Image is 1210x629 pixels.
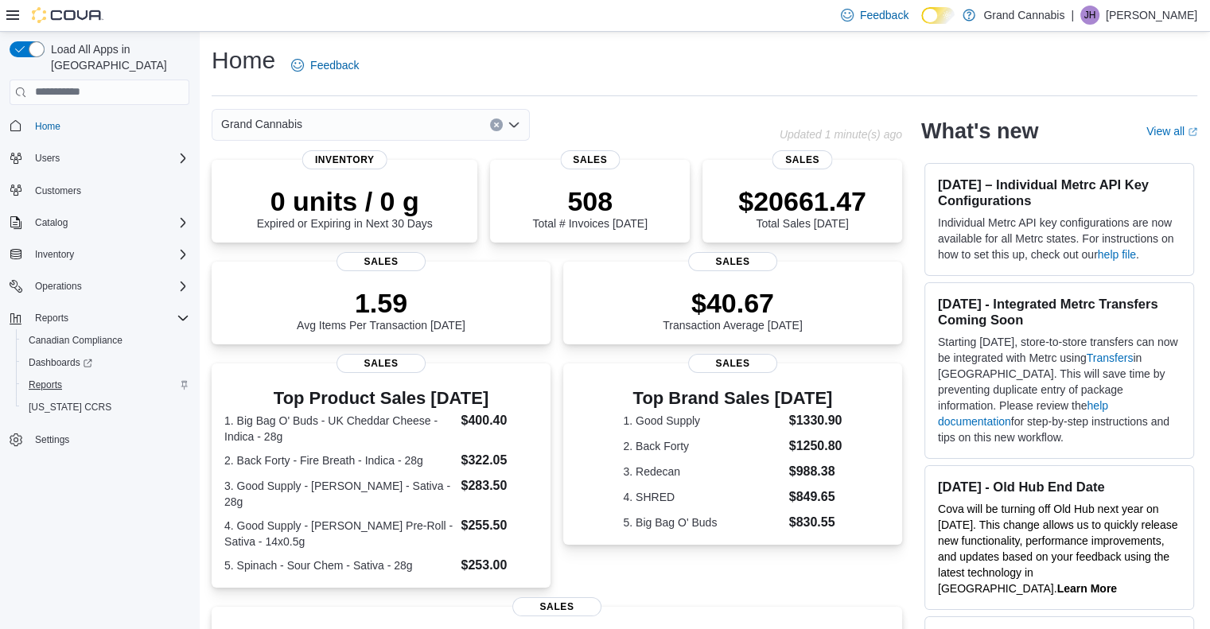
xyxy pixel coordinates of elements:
h1: Home [212,45,275,76]
span: Sales [772,150,832,169]
nav: Complex example [10,108,189,493]
dd: $849.65 [789,487,842,507]
button: Reports [3,307,196,329]
a: Customers [29,181,88,200]
button: Inventory [29,245,80,264]
dd: $322.05 [461,451,537,470]
button: Operations [29,277,88,296]
img: Cova [32,7,103,23]
h3: [DATE] - Old Hub End Date [938,479,1181,495]
dt: 3. Good Supply - [PERSON_NAME] - Sativa - 28g [224,478,454,510]
span: Reports [35,312,68,324]
span: [US_STATE] CCRS [29,401,111,414]
p: 508 [532,185,647,217]
div: Total Sales [DATE] [738,185,866,230]
dd: $1250.80 [789,437,842,456]
input: Dark Mode [921,7,955,24]
span: Grand Cannabis [221,115,302,134]
span: Inventory [35,248,74,261]
p: Updated 1 minute(s) ago [780,128,902,141]
span: Users [35,152,60,165]
dd: $1330.90 [789,411,842,430]
a: Reports [22,375,68,394]
span: Customers [35,184,81,197]
p: | [1071,6,1074,25]
dt: 4. Good Supply - [PERSON_NAME] Pre-Roll - Sativa - 14x0.5g [224,518,454,549]
dd: $988.38 [789,462,842,481]
div: Avg Items Per Transaction [DATE] [297,287,465,332]
span: Cova will be turning off Old Hub next year on [DATE]. This change allows us to quickly release ne... [938,503,1177,595]
span: JH [1084,6,1096,25]
button: Catalog [29,213,74,232]
dd: $283.50 [461,476,537,495]
a: Learn More [1056,582,1116,595]
dt: 1. Big Bag O' Buds - UK Cheddar Cheese - Indica - 28g [224,413,454,445]
span: Settings [29,429,189,449]
dd: $255.50 [461,516,537,535]
dd: $253.00 [461,556,537,575]
h3: [DATE] - Integrated Metrc Transfers Coming Soon [938,296,1181,328]
span: Catalog [29,213,189,232]
dt: 1. Good Supply [623,413,782,429]
a: Feedback [285,49,365,81]
span: Reports [29,379,62,391]
dd: $400.40 [461,411,537,430]
span: Dark Mode [921,24,922,25]
button: Clear input [490,118,503,131]
span: Sales [688,252,777,271]
div: Jack Huitema [1080,6,1099,25]
span: Inventory [302,150,387,169]
div: Expired or Expiring in Next 30 Days [257,185,433,230]
h2: What's new [921,118,1038,144]
dt: 4. SHRED [623,489,782,505]
p: [PERSON_NAME] [1106,6,1197,25]
button: Open list of options [508,118,520,131]
span: Home [35,120,60,133]
span: Reports [29,309,189,328]
div: Total # Invoices [DATE] [532,185,647,230]
span: Sales [688,354,777,373]
span: Feedback [310,57,359,73]
a: Dashboards [22,353,99,372]
button: Reports [16,374,196,396]
dd: $830.55 [789,513,842,532]
h3: [DATE] – Individual Metrc API Key Configurations [938,177,1181,208]
a: Transfers [1087,351,1134,364]
span: Feedback [860,7,908,23]
button: Operations [3,275,196,297]
span: Dashboards [22,353,189,372]
button: Home [3,115,196,138]
dt: 2. Back Forty [623,438,782,454]
span: Dashboards [29,356,92,369]
p: Individual Metrc API key configurations are now available for all Metrc states. For instructions ... [938,215,1181,262]
button: Catalog [3,212,196,234]
a: help file [1098,248,1136,261]
span: Sales [560,150,620,169]
a: Dashboards [16,351,196,374]
span: Canadian Compliance [22,331,189,350]
p: Starting [DATE], store-to-store transfers can now be integrated with Metrc using in [GEOGRAPHIC_D... [938,334,1181,445]
span: Sales [337,252,426,271]
a: [US_STATE] CCRS [22,398,118,417]
button: [US_STATE] CCRS [16,396,196,418]
p: Grand Cannabis [983,6,1064,25]
button: Reports [29,309,75,328]
a: Settings [29,430,76,449]
span: Home [29,116,189,136]
dt: 2. Back Forty - Fire Breath - Indica - 28g [224,452,454,468]
button: Users [29,149,66,168]
p: $20661.47 [738,185,866,217]
button: Canadian Compliance [16,329,196,351]
h3: Top Brand Sales [DATE] [623,389,842,408]
span: Sales [512,597,601,616]
p: 1.59 [297,287,465,319]
span: Catalog [35,216,68,229]
button: Customers [3,179,196,202]
span: Operations [35,280,82,293]
span: Inventory [29,245,189,264]
span: Users [29,149,189,168]
span: Sales [337,354,426,373]
dt: 3. Redecan [623,464,782,480]
span: Washington CCRS [22,398,189,417]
